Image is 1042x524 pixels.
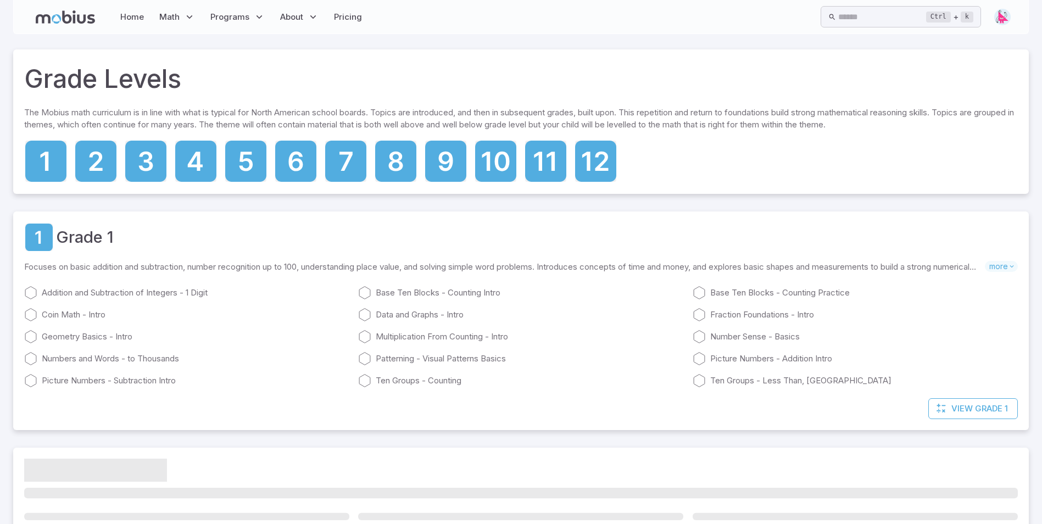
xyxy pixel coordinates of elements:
a: Grade 1 [24,222,54,252]
p: The Mobius math curriculum is in line with what is typical for North American school boards. Topi... [24,107,1018,135]
kbd: Ctrl [926,12,951,23]
a: Fraction Foundations - Intro [693,308,1018,321]
a: Grade 7 [324,140,367,183]
span: About [280,11,303,23]
a: Grade 4 [174,140,218,183]
a: Grade 9 [424,140,467,183]
h1: Grade Levels [24,60,181,98]
a: Data and Graphs - Intro [358,308,683,321]
a: Grade 12 [574,140,617,183]
span: Programs [210,11,249,23]
a: Base Ten Blocks - Counting Intro [358,286,683,299]
a: Addition and Subtraction of Integers - 1 Digit [24,286,349,299]
a: Number Sense - Basics [693,330,1018,343]
a: Grade 2 [74,140,118,183]
a: Grade 1 [56,225,114,249]
span: Math [159,11,180,23]
span: View [951,403,973,415]
a: Picture Numbers - Subtraction Intro [24,374,349,387]
a: ViewGrade 1 [928,398,1018,419]
a: Geometry Basics - Intro [24,330,349,343]
div: + [926,10,973,24]
span: Grade 1 [975,403,1008,415]
img: right-triangle.svg [994,9,1011,25]
kbd: k [961,12,973,23]
a: Grade 6 [274,140,317,183]
a: Grade 5 [224,140,268,183]
a: Base Ten Blocks - Counting Practice [693,286,1018,299]
a: Grade 1 [24,140,68,183]
a: Pricing [331,4,365,30]
a: Grade 8 [374,140,417,183]
p: Focuses on basic addition and subtraction, number recognition up to 100, understanding place valu... [24,261,985,273]
a: Home [117,4,147,30]
a: Multiplication From Counting - Intro [358,330,683,343]
a: Patterning - Visual Patterns Basics [358,352,683,365]
a: Numbers and Words - to Thousands [24,352,349,365]
a: Grade 3 [124,140,168,183]
a: Ten Groups - Less Than, [GEOGRAPHIC_DATA] [693,374,1018,387]
a: Coin Math - Intro [24,308,349,321]
a: Grade 11 [524,140,567,183]
a: Ten Groups - Counting [358,374,683,387]
a: Picture Numbers - Addition Intro [693,352,1018,365]
a: Grade 10 [474,140,517,183]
